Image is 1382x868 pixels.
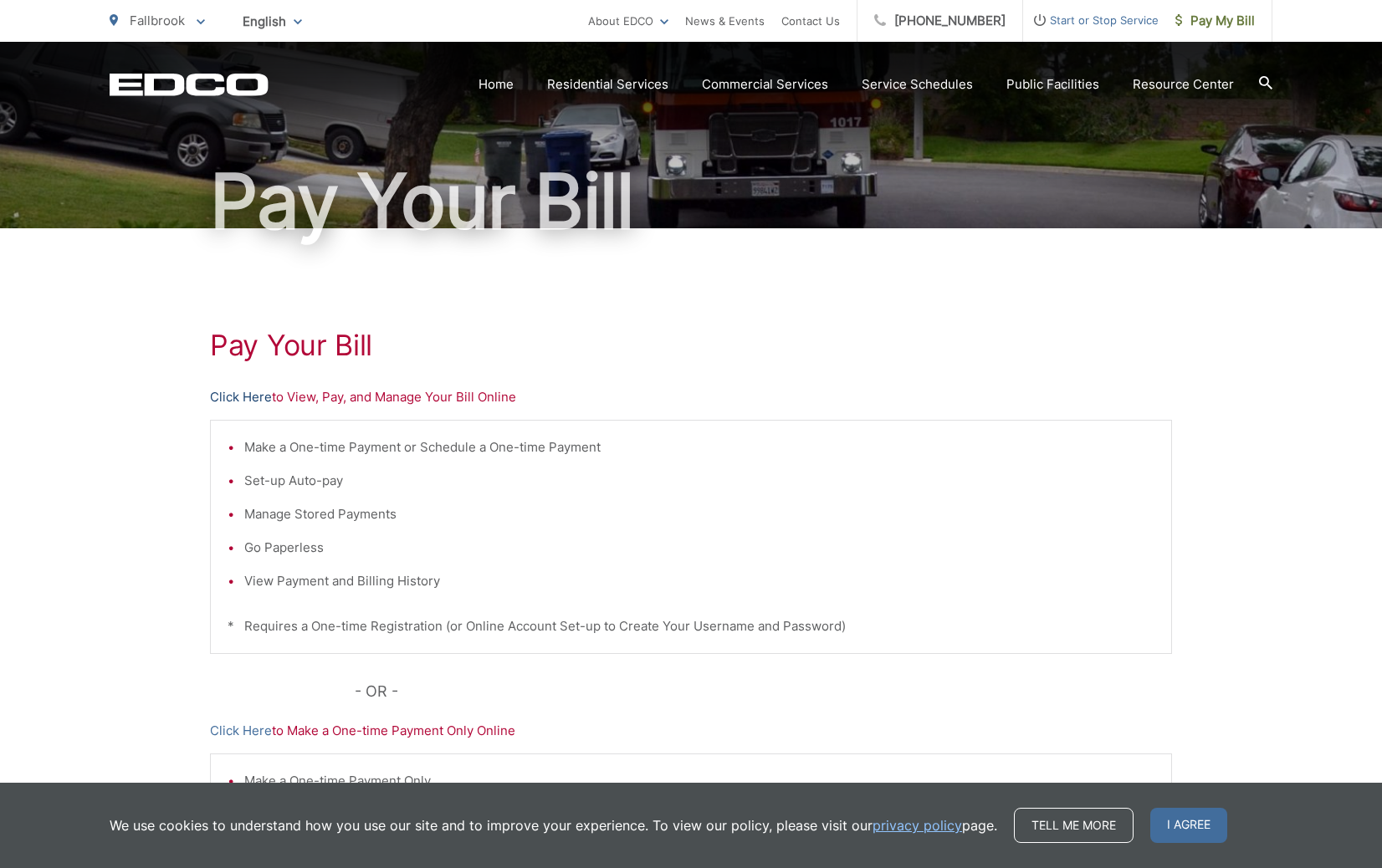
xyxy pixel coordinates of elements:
a: About EDCO [588,11,668,31]
p: to Make a One-time Payment Only Online [210,721,1172,741]
h1: Pay Your Bill [210,329,1172,362]
a: Contact Us [781,11,840,31]
span: English [230,7,315,36]
a: Resource Center [1133,74,1234,94]
a: Public Facilities [1006,74,1099,94]
span: I agree [1150,808,1227,843]
p: - OR - [355,679,1173,704]
a: Click Here [210,721,272,741]
li: Go Paperless [244,538,1154,558]
span: Fallbrook [130,13,185,28]
p: * Requires a One-time Registration (or Online Account Set-up to Create Your Username and Password) [228,616,1154,636]
a: Home [479,74,514,94]
a: EDCD logo. Return to the homepage. [110,73,269,96]
a: privacy policy [873,815,962,835]
p: to View, Pay, and Manage Your Bill Online [210,387,1172,407]
li: View Payment and Billing History [244,571,1154,591]
a: Click Here [210,387,272,407]
a: Tell me more [1014,808,1134,843]
li: Manage Stored Payments [244,504,1154,524]
h1: Pay Your Bill [110,160,1272,243]
p: We use cookies to understand how you use our site and to improve your experience. To view our pol... [110,815,997,835]
a: Service Schedules [862,74,973,94]
a: Residential Services [547,74,668,94]
li: Make a One-time Payment Only [244,771,1154,791]
a: News & Events [685,11,765,31]
li: Make a One-time Payment or Schedule a One-time Payment [244,437,1154,457]
li: Set-up Auto-pay [244,471,1154,491]
span: Pay My Bill [1175,11,1255,31]
a: Commercial Services [702,74,828,94]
